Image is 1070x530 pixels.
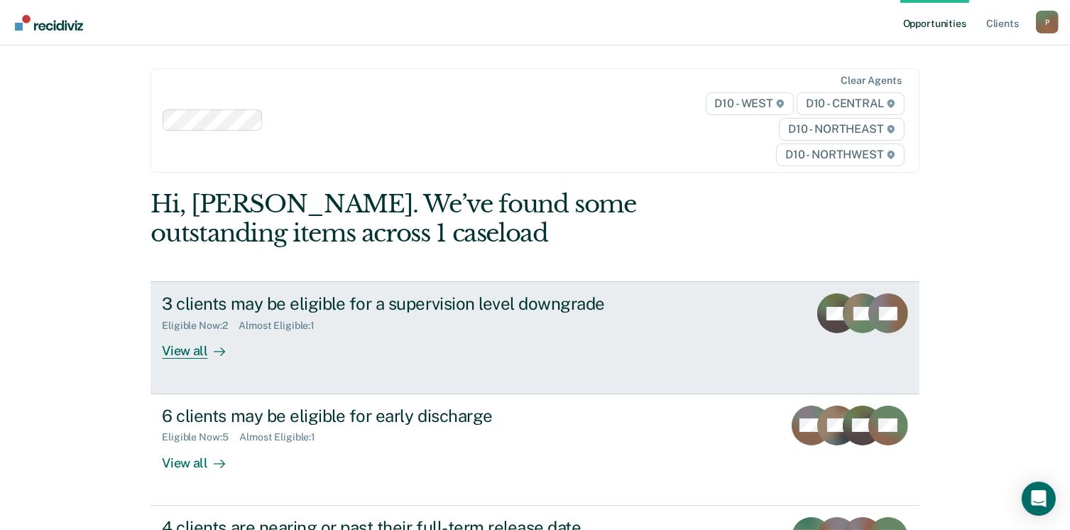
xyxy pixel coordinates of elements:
[162,293,660,314] div: 3 clients may be eligible for a supervision level downgrade
[162,443,241,471] div: View all
[779,118,904,141] span: D10 - NORTHEAST
[15,15,83,31] img: Recidiviz
[162,332,241,359] div: View all
[841,75,901,87] div: Clear agents
[162,431,239,443] div: Eligible Now : 5
[1022,482,1056,516] div: Open Intercom Messenger
[1036,11,1059,33] div: P
[162,406,660,426] div: 6 clients may be eligible for early discharge
[1036,11,1059,33] button: Profile dropdown button
[797,92,905,115] span: D10 - CENTRAL
[776,144,904,166] span: D10 - NORTHWEST
[162,320,239,332] div: Eligible Now : 2
[239,320,326,332] div: Almost Eligible : 1
[151,190,765,248] div: Hi, [PERSON_NAME]. We’ve found some outstanding items across 1 caseload
[151,394,919,506] a: 6 clients may be eligible for early dischargeEligible Now:5Almost Eligible:1View all
[706,92,794,115] span: D10 - WEST
[239,431,327,443] div: Almost Eligible : 1
[151,281,919,394] a: 3 clients may be eligible for a supervision level downgradeEligible Now:2Almost Eligible:1View all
